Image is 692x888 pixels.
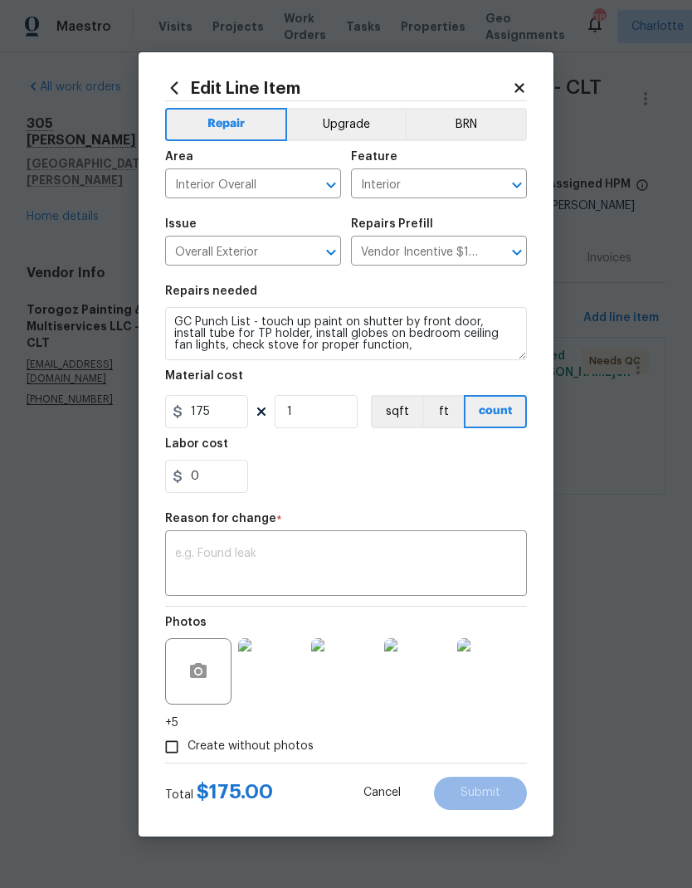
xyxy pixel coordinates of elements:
button: Open [505,173,529,197]
button: Open [319,241,343,264]
button: ft [422,395,464,428]
span: +5 [165,715,178,731]
textarea: GC Punch List - touch up paint on shutter by front door, install tube for TP holder, install glob... [165,307,527,360]
button: sqft [371,395,422,428]
h5: Material cost [165,370,243,382]
h5: Area [165,151,193,163]
h5: Photos [165,617,207,628]
button: Repair [165,108,287,141]
div: Total [165,783,273,803]
span: Create without photos [188,738,314,755]
h5: Labor cost [165,438,228,450]
h5: Repairs Prefill [351,218,433,230]
h5: Feature [351,151,397,163]
h5: Repairs needed [165,285,257,297]
h5: Issue [165,218,197,230]
span: $ 175.00 [197,782,273,802]
button: Cancel [337,777,427,810]
button: BRN [405,108,527,141]
h2: Edit Line Item [165,79,512,97]
button: count [464,395,527,428]
h5: Reason for change [165,513,276,525]
button: Open [319,173,343,197]
span: Submit [461,787,500,799]
button: Upgrade [287,108,406,141]
span: Cancel [363,787,401,799]
button: Submit [434,777,527,810]
button: Open [505,241,529,264]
